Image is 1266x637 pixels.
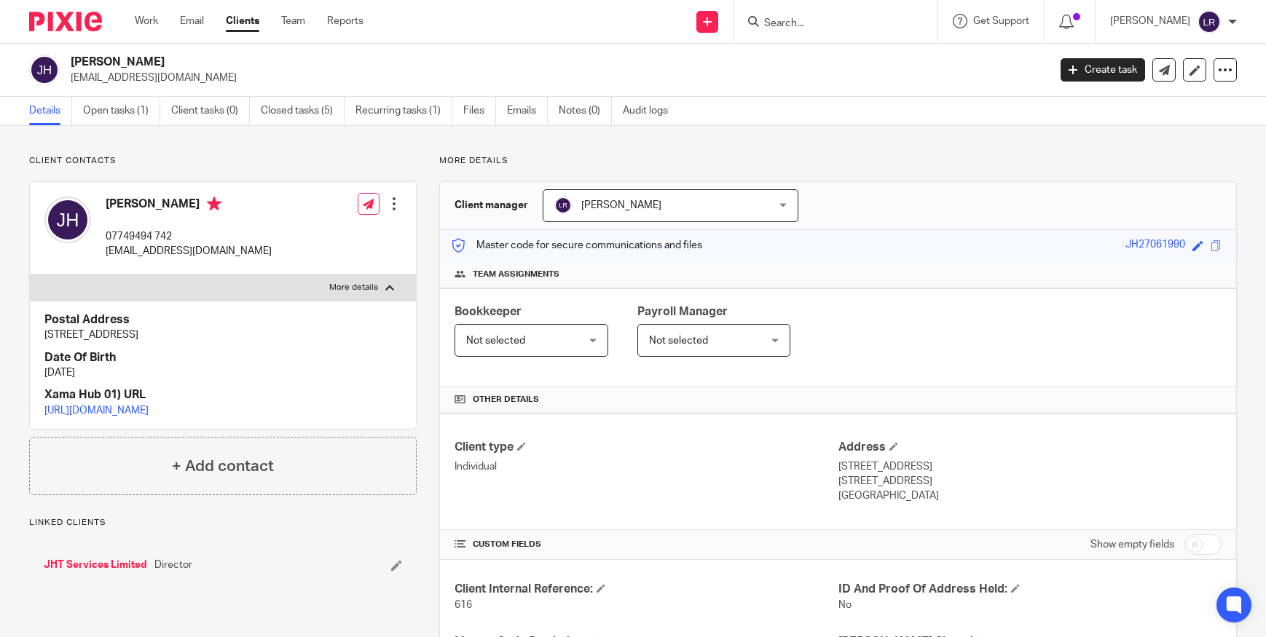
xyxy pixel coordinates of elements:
p: More details [329,282,378,293]
a: Notes (0) [559,97,612,125]
a: Recurring tasks (1) [355,97,452,125]
p: [EMAIL_ADDRESS][DOMAIN_NAME] [106,244,272,258]
h4: Date Of Birth [44,350,401,365]
span: Not selected [649,336,708,346]
h2: [PERSON_NAME] [71,55,845,70]
h4: [PERSON_NAME] [106,197,272,215]
span: Other details [473,394,539,405]
a: JHT Services Limited [44,558,147,572]
a: Audit logs [623,97,679,125]
h4: Client type [455,440,838,455]
a: Details [29,97,72,125]
span: Director [154,558,192,572]
h4: Address [838,440,1222,455]
p: [STREET_ADDRESS] [838,474,1222,488]
img: Pixie [29,12,102,31]
a: Team [281,14,305,28]
input: Search [763,17,894,31]
p: Individual [455,459,838,474]
span: Get Support [973,16,1029,26]
p: Client contacts [29,155,417,167]
p: [STREET_ADDRESS] [44,328,401,342]
img: svg%3E [554,197,572,214]
label: Show empty fields [1090,537,1174,552]
p: Linked clients [29,517,417,529]
a: Clients [226,14,259,28]
span: Payroll Manager [637,306,728,317]
h3: Client manager [455,198,528,213]
h4: Client Internal Reference: [455,582,838,597]
a: Files [463,97,496,125]
p: [DATE] [44,365,401,380]
p: 07749494 742 [106,229,272,244]
img: svg%3E [29,55,60,85]
h4: Postal Address [44,312,401,328]
a: Create task [1061,58,1145,82]
p: [PERSON_NAME] [1110,14,1190,28]
a: Reports [327,14,363,28]
div: JH27061990 [1125,237,1185,254]
a: Closed tasks (5) [261,97,345,125]
p: [GEOGRAPHIC_DATA] [838,488,1222,503]
span: 616 [455,600,472,610]
a: Email [180,14,204,28]
img: svg%3E [44,197,91,243]
a: Client tasks (0) [171,97,250,125]
span: [PERSON_NAME] [581,200,661,210]
h4: CUSTOM FIELDS [455,539,838,550]
p: [STREET_ADDRESS] [838,459,1222,474]
p: More details [439,155,1237,167]
p: [EMAIL_ADDRESS][DOMAIN_NAME] [71,71,1039,85]
p: Master code for secure communications and files [451,238,702,253]
img: svg%3E [1198,10,1221,33]
h4: ID And Proof Of Address Held: [838,582,1222,597]
i: Primary [207,197,221,211]
span: Team assignments [473,269,559,280]
span: Bookkeeper [455,306,522,317]
span: No [838,600,852,610]
span: Not selected [466,336,525,346]
h4: Xama Hub 01) URL [44,387,401,403]
a: Open tasks (1) [83,97,160,125]
a: Work [135,14,158,28]
h4: + Add contact [172,455,274,478]
a: [URL][DOMAIN_NAME] [44,405,149,416]
a: Emails [507,97,548,125]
